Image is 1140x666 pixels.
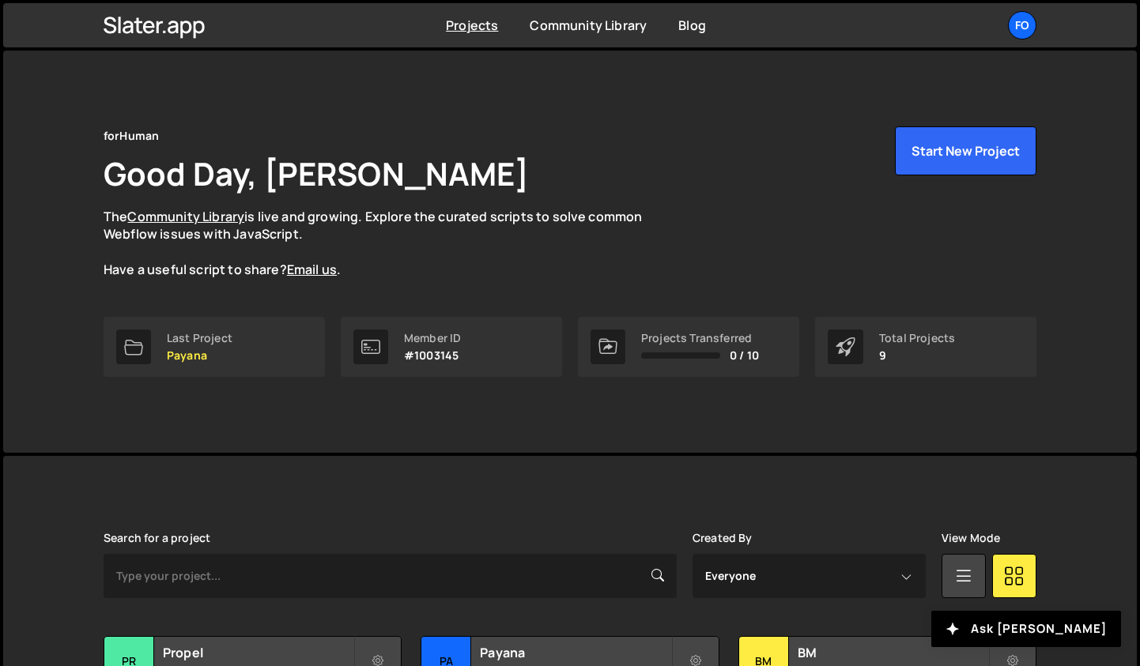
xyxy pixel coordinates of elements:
[480,644,670,661] h2: Payana
[404,332,461,344] div: Member ID
[104,554,677,598] input: Type your project...
[931,611,1121,647] button: Ask [PERSON_NAME]
[446,17,498,34] a: Projects
[641,332,759,344] div: Projects Transferred
[895,126,1036,175] button: Start New Project
[127,208,244,225] a: Community Library
[730,349,759,362] span: 0 / 10
[879,332,955,344] div: Total Projects
[879,349,955,362] p: 9
[167,349,232,362] p: Payana
[104,208,673,279] p: The is live and growing. Explore the curated scripts to solve common Webflow issues with JavaScri...
[163,644,353,661] h2: Propel
[167,332,232,344] div: Last Project
[798,644,988,661] h2: BM
[530,17,647,34] a: Community Library
[104,152,529,195] h1: Good Day, [PERSON_NAME]
[104,126,159,145] div: forHuman
[287,261,337,278] a: Email us
[404,349,461,362] p: #1003145
[104,532,210,544] label: Search for a project
[693,532,753,544] label: Created By
[104,317,325,377] a: Last Project Payana
[678,17,706,34] a: Blog
[1008,11,1036,40] a: fo
[942,532,1000,544] label: View Mode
